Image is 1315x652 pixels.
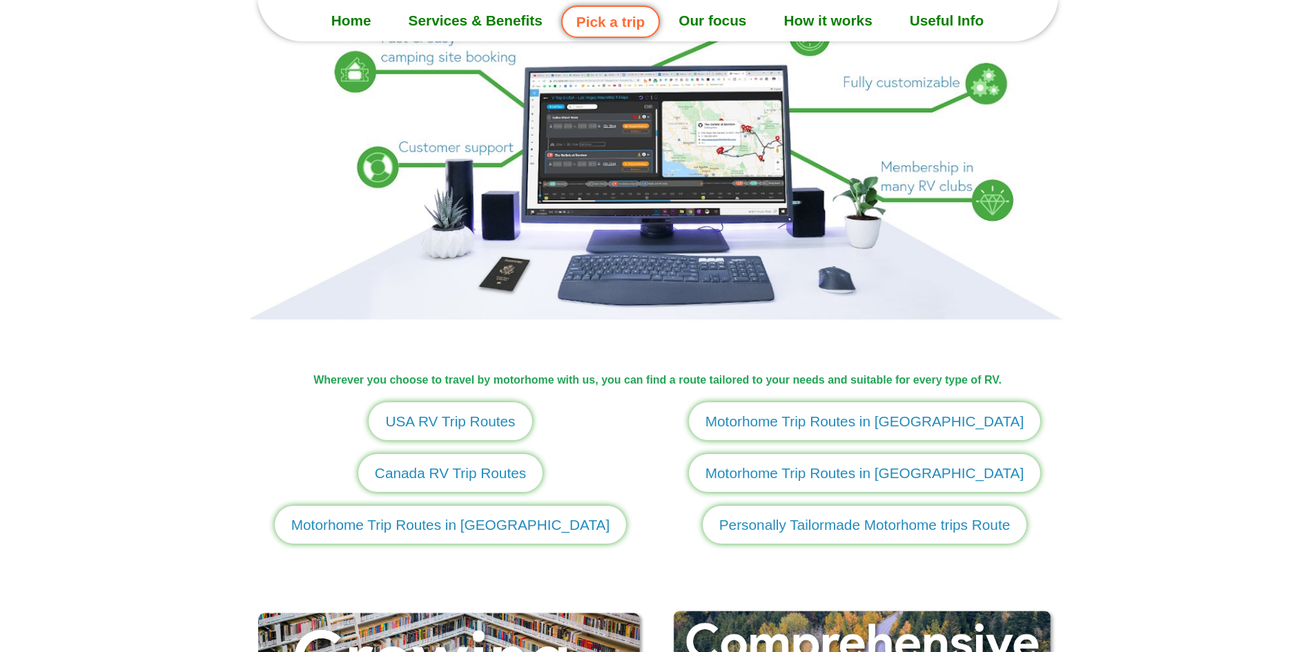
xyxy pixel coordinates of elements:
[703,506,1027,544] a: Personally Tailormade Motorhome trips Route
[390,3,561,38] a: Services & Benefits
[689,402,1041,440] a: Motorhome Trip Routes in [GEOGRAPHIC_DATA]
[358,454,543,492] a: Canada RV Trip Routes
[369,402,532,440] a: USA RV Trip Routes
[375,462,526,484] span: Canada RV Trip Routes
[765,3,890,38] a: How it works
[385,411,515,432] span: USA RV Trip Routes
[257,3,1058,38] nav: Menu
[291,514,610,535] span: Motorhome Trip Routes in [GEOGRAPHIC_DATA]
[561,6,660,38] a: Pick a trip
[251,372,1065,388] h2: Wherever you choose to travel by motorhome with us, you can find a route tailored to your needs a...
[891,3,1002,38] a: Useful Info
[275,506,627,544] a: Motorhome Trip Routes in [GEOGRAPHIC_DATA]
[705,411,1024,432] span: Motorhome Trip Routes in [GEOGRAPHIC_DATA]
[660,3,765,38] a: Our focus
[705,462,1024,484] span: Motorhome Trip Routes in [GEOGRAPHIC_DATA]
[689,454,1041,492] a: Motorhome Trip Routes in [GEOGRAPHIC_DATA]
[313,3,390,38] a: Home
[719,514,1011,535] span: Personally Tailormade Motorhome trips Route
